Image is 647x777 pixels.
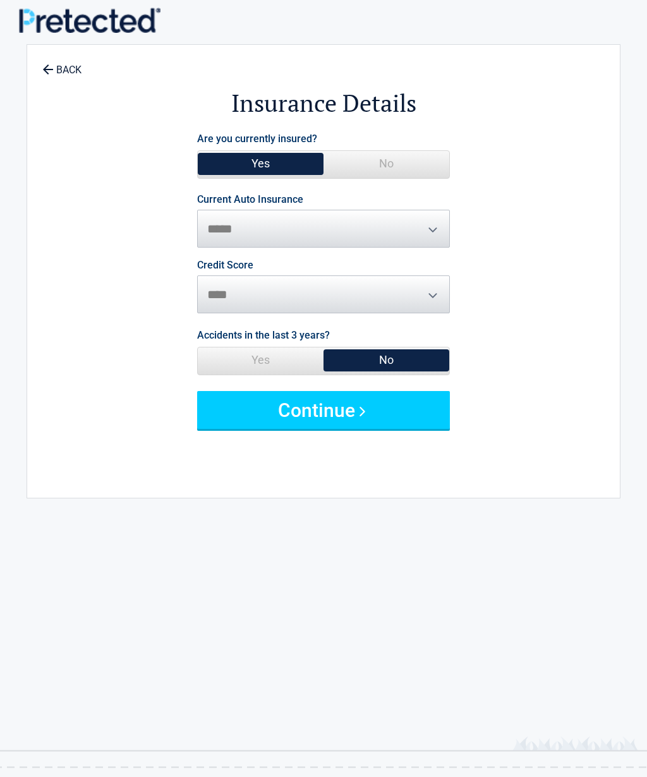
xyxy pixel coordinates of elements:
[97,87,550,119] h2: Insurance Details
[197,327,330,344] label: Accidents in the last 3 years?
[19,8,160,33] img: Main Logo
[197,130,317,147] label: Are you currently insured?
[323,347,449,373] span: No
[198,347,323,373] span: Yes
[197,260,253,270] label: Credit Score
[323,151,449,176] span: No
[197,391,450,429] button: Continue
[198,151,323,176] span: Yes
[40,53,84,75] a: BACK
[197,195,303,205] label: Current Auto Insurance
